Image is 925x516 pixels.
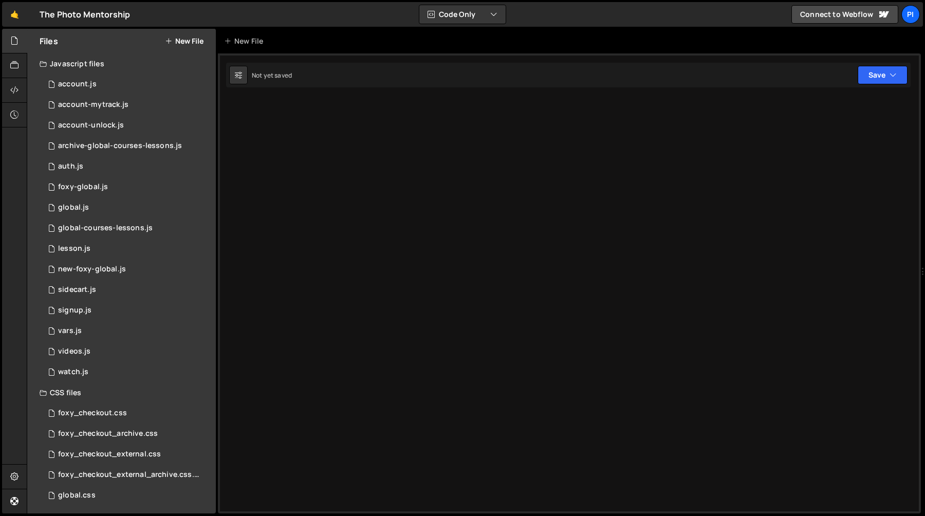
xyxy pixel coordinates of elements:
div: 13533/35292.js [40,218,216,238]
div: videos.js [58,347,90,356]
div: 13533/38747.css [40,444,216,465]
div: archive-global-courses-lessons.js [58,141,182,151]
div: 13533/44030.css [40,423,216,444]
div: CSS files [27,382,216,403]
div: 13533/34219.js [40,177,216,197]
div: foxy-global.js [58,182,108,192]
div: foxy_checkout_external.css [58,450,161,459]
div: 13533/35472.js [40,238,216,259]
a: Pi [901,5,920,24]
div: The Photo Mentorship [40,8,130,21]
div: 13533/35489.css [40,485,216,506]
div: 13533/38628.js [40,95,216,115]
div: 13533/40053.js [40,259,216,280]
a: 🤙 [2,2,27,27]
div: auth.js [58,162,83,171]
button: Code Only [419,5,506,24]
button: New File [165,37,203,45]
div: vars.js [58,326,82,336]
div: 13533/39483.js [40,197,216,218]
div: foxy_checkout.css [58,409,127,418]
div: 13533/34220.js [40,74,216,95]
div: New File [224,36,267,46]
div: 13533/43446.js [40,280,216,300]
div: 13533/38978.js [40,321,216,341]
div: global.css [58,491,96,500]
div: 13533/34034.js [40,156,216,177]
div: 13533/44029.css [40,465,219,485]
a: Connect to Webflow [791,5,898,24]
div: foxy_checkout_external_archive.css.css [58,470,200,480]
div: account-unlock.js [58,121,124,130]
div: sidecart.js [58,285,96,294]
div: 13533/43968.js [40,136,216,156]
div: signup.js [58,306,91,315]
div: global-courses-lessons.js [58,224,153,233]
div: account-mytrack.js [58,100,128,109]
div: global.js [58,203,89,212]
div: 13533/42246.js [40,341,216,362]
div: 13533/41206.js [40,115,216,136]
div: 13533/35364.js [40,300,216,321]
div: 13533/38527.js [40,362,216,382]
div: account.js [58,80,97,89]
div: lesson.js [58,244,90,253]
h2: Files [40,35,58,47]
div: Javascript files [27,53,216,74]
div: new-foxy-global.js [58,265,126,274]
div: Not yet saved [252,71,292,80]
div: foxy_checkout_archive.css [58,429,158,438]
div: 13533/38507.css [40,403,216,423]
button: Save [858,66,908,84]
div: watch.js [58,367,88,377]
